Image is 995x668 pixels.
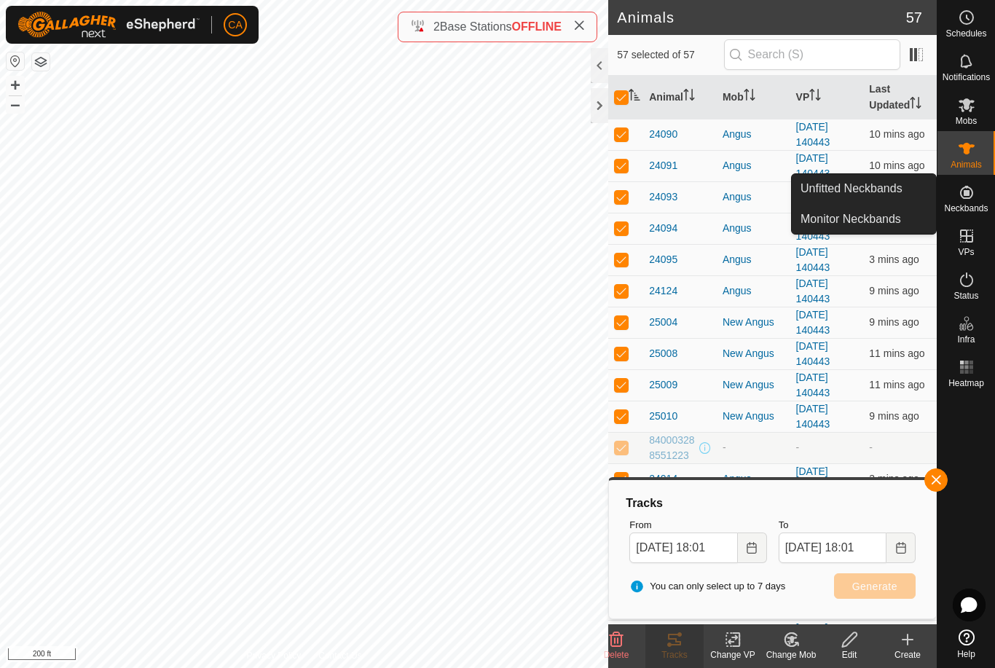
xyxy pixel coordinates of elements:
span: Base Stations [440,20,512,33]
span: 24095 [649,252,677,267]
span: - [869,441,873,453]
span: 19 Aug 2025 at 5:51 pm [869,347,924,359]
span: 19 Aug 2025 at 5:51 pm [869,379,924,390]
div: Tracks [624,495,921,512]
span: 24124 [649,283,677,299]
p-sorticon: Activate to sort [744,91,755,103]
span: 25008 [649,346,677,361]
div: New Angus [723,346,784,361]
p-sorticon: Activate to sort [629,91,640,103]
span: 19 Aug 2025 at 5:53 pm [869,410,919,422]
span: Animals [951,160,982,169]
span: Monitor Neckbands [801,211,901,228]
div: - [723,440,784,455]
span: You can only select up to 7 days [629,579,785,594]
div: New Angus [723,377,784,393]
span: Delete [604,650,629,660]
th: VP [790,76,864,119]
span: 25009 [649,377,677,393]
a: Contact Us [318,649,361,662]
span: OFFLINE [512,20,562,33]
a: [DATE] 140443 [796,372,830,398]
a: [DATE] 140443 [796,465,830,492]
span: Heatmap [948,379,984,388]
span: Infra [957,335,975,344]
div: Change VP [704,648,762,661]
p-sorticon: Activate to sort [910,99,921,111]
span: 19 Aug 2025 at 5:59 pm [869,473,919,484]
span: Schedules [945,29,986,38]
div: New Angus [723,409,784,424]
span: Neckbands [944,204,988,213]
span: Mobs [956,117,977,125]
img: Gallagher Logo [17,12,200,38]
span: 840003288551223 [649,433,696,463]
label: From [629,518,766,533]
th: Mob [717,76,790,119]
span: 25010 [649,409,677,424]
p-sorticon: Activate to sort [809,91,821,103]
div: Angus [723,221,784,236]
span: CA [228,17,242,33]
label: To [779,518,916,533]
span: 24094 [649,221,677,236]
span: 57 selected of 57 [617,47,723,63]
a: [DATE] 140443 [796,309,830,336]
div: Angus [723,252,784,267]
a: Help [937,624,995,664]
span: Help [957,650,975,659]
button: Generate [834,573,916,599]
a: Privacy Policy [247,649,302,662]
span: 19 Aug 2025 at 5:53 pm [869,316,919,328]
span: Notifications [943,73,990,82]
button: Map Layers [32,53,50,71]
button: Choose Date [738,533,767,563]
a: [DATE] 140443 [796,152,830,179]
p-sorticon: Activate to sort [683,91,695,103]
div: Change Mob [762,648,820,661]
input: Search (S) [724,39,900,70]
span: 19 Aug 2025 at 5:59 pm [869,254,919,265]
a: [DATE] 140443 [796,340,830,367]
a: [DATE] 140443 [796,622,830,649]
span: 57 [906,7,922,28]
button: Reset Map [7,52,24,70]
div: Angus [723,189,784,205]
a: Monitor Neckbands [792,205,936,234]
h2: Animals [617,9,906,26]
a: Unfitted Neckbands [792,174,936,203]
button: Choose Date [886,533,916,563]
span: 24093 [649,189,677,205]
span: 2 [433,20,440,33]
span: Generate [852,581,897,592]
div: New Angus [723,315,784,330]
th: Last Updated [863,76,937,119]
a: [DATE] 140443 [796,246,830,273]
a: [DATE] 140443 [796,278,830,304]
button: + [7,76,24,94]
th: Animal [643,76,717,119]
div: Create [878,648,937,661]
a: [DATE] 140443 [796,215,830,242]
span: 25004 [649,315,677,330]
span: VPs [958,248,974,256]
span: Status [953,291,978,300]
div: Angus [723,471,784,487]
div: Tracks [645,648,704,661]
div: Angus [723,283,784,299]
div: Angus [723,127,784,142]
button: – [7,95,24,113]
div: Edit [820,648,878,661]
span: 24091 [649,158,677,173]
span: 24090 [649,127,677,142]
span: 19 Aug 2025 at 5:53 pm [869,285,919,296]
app-display-virtual-paddock-transition: - [796,441,800,453]
div: Angus [723,158,784,173]
a: [DATE] 140443 [796,121,830,148]
span: Unfitted Neckbands [801,180,902,197]
span: 19 Aug 2025 at 5:51 pm [869,128,924,140]
span: 24014 [649,471,677,487]
span: 19 Aug 2025 at 5:51 pm [869,160,924,171]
